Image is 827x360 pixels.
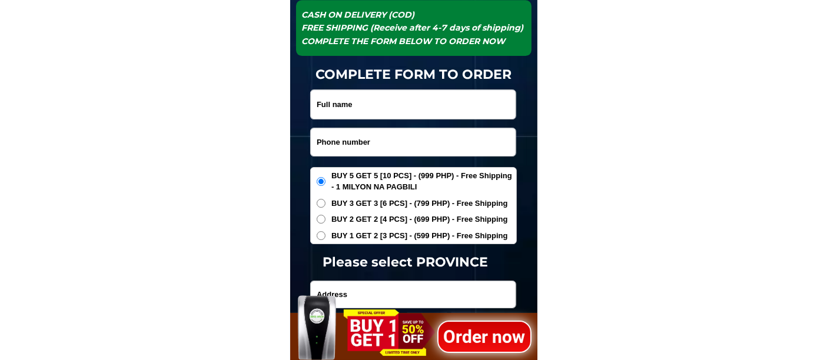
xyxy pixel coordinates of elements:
input: BUY 3 GET 3 [6 PCS] - (799 PHP) - Free Shipping [317,199,326,208]
h1: CASH ON DELIVERY (COD) FREE SHIPPING (Receive after 4-7 days of shipping) COMPLETE THE FORM BELOW... [302,8,526,48]
h1: Please select PROVINCE [282,252,529,272]
span: BUY 5 GET 5 [10 PCS] - (999 PHP) - Free Shipping - 1 MILYON NA PAGBILI [331,170,516,193]
input: Input address [311,281,516,308]
input: BUY 2 GET 2 [4 PCS] - (699 PHP) - Free Shipping [317,215,326,224]
input: Input full_name [311,90,516,119]
input: Input phone_number [311,128,516,156]
h1: COMPLETE FORM TO ORDER [290,65,537,84]
h1: Order now [437,323,531,349]
span: BUY 3 GET 3 [6 PCS] - (799 PHP) - Free Shipping [331,198,508,209]
input: BUY 1 GET 2 [3 PCS] - (599 PHP) - Free Shipping [317,231,326,240]
span: BUY 2 GET 2 [4 PCS] - (699 PHP) - Free Shipping [331,214,508,225]
input: BUY 5 GET 5 [10 PCS] - (999 PHP) - Free Shipping - 1 MILYON NA PAGBILI [317,177,326,186]
span: BUY 1 GET 2 [3 PCS] - (599 PHP) - Free Shipping [331,230,508,242]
